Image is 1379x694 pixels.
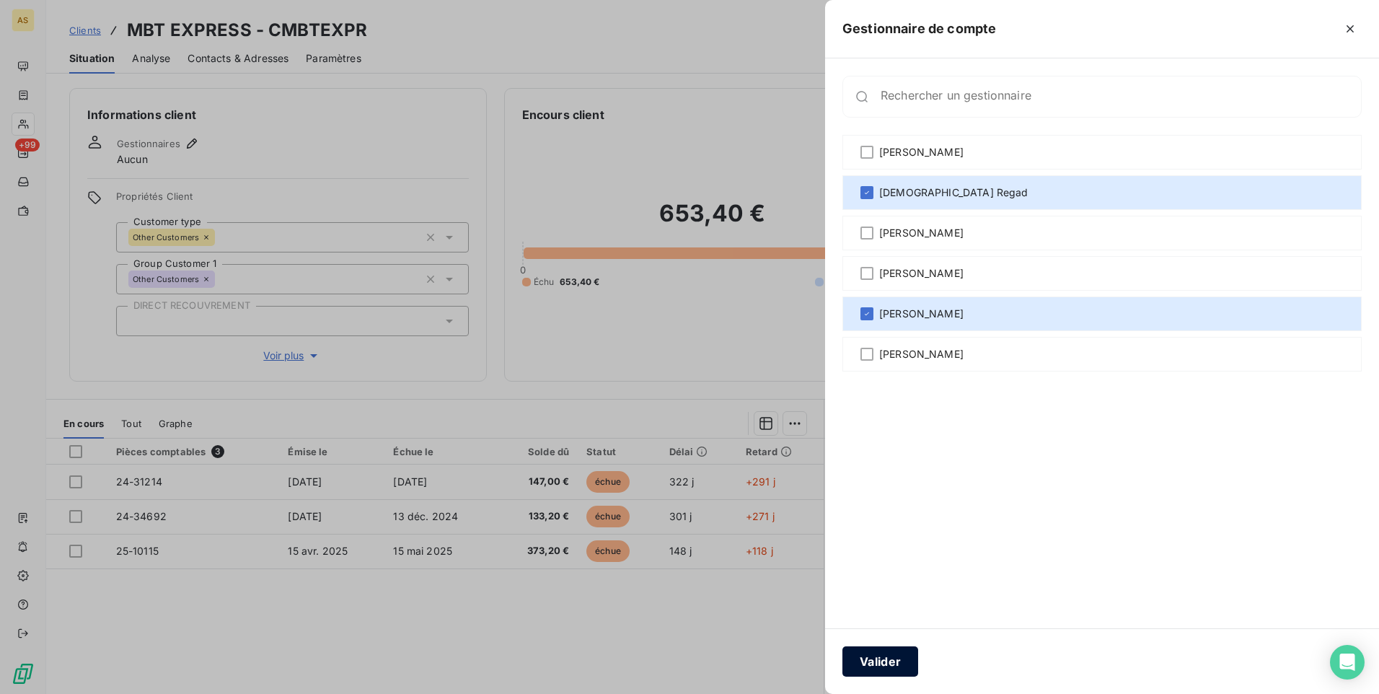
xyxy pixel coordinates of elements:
span: [DEMOGRAPHIC_DATA] Regad [879,185,1028,200]
span: [PERSON_NAME] [879,347,964,361]
span: [PERSON_NAME] [879,226,964,240]
button: Valider [842,646,918,677]
span: [PERSON_NAME] [879,266,964,281]
span: [PERSON_NAME] [879,307,964,321]
input: placeholder [881,89,1361,104]
h5: Gestionnaire de compte [842,19,996,39]
span: [PERSON_NAME] [879,145,964,159]
div: Open Intercom Messenger [1330,645,1365,680]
